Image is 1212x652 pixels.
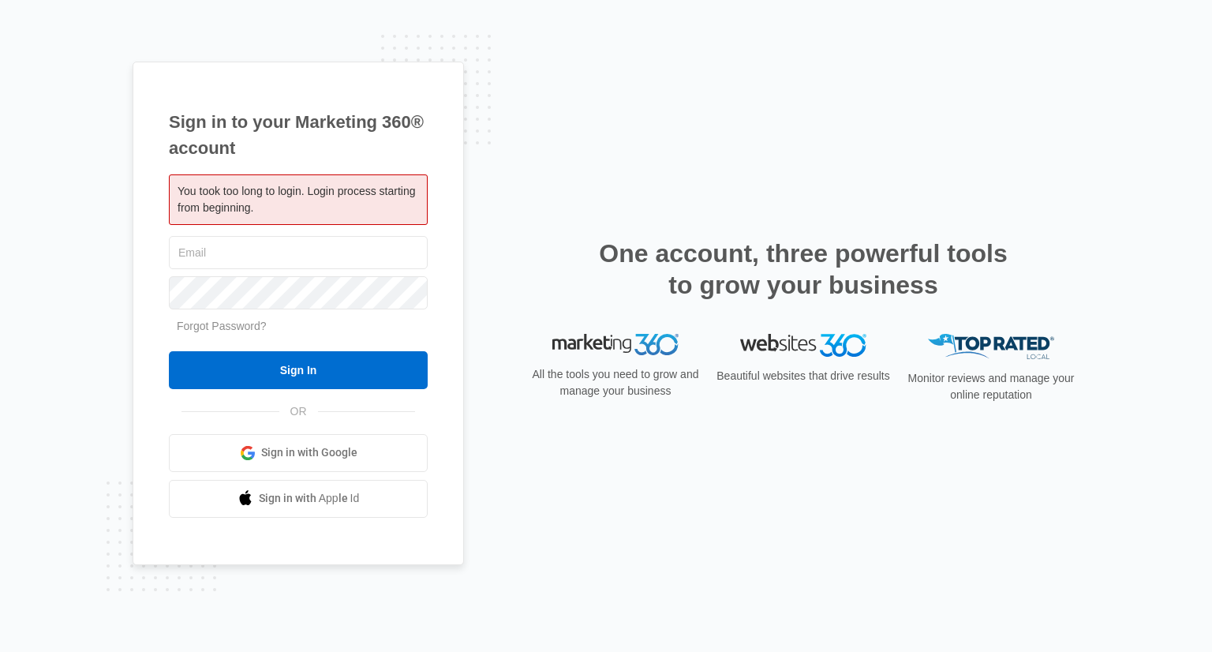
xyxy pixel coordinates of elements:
span: You took too long to login. Login process starting from beginning. [178,185,415,214]
h2: One account, three powerful tools to grow your business [594,238,1012,301]
p: Monitor reviews and manage your online reputation [903,370,1079,403]
p: All the tools you need to grow and manage your business [527,366,704,399]
a: Sign in with Google [169,434,428,472]
span: OR [279,403,318,420]
img: Websites 360 [740,334,866,357]
span: Sign in with Google [261,444,357,461]
input: Sign In [169,351,428,389]
input: Email [169,236,428,269]
a: Sign in with Apple Id [169,480,428,518]
img: Marketing 360 [552,334,679,356]
span: Sign in with Apple Id [259,490,360,507]
h1: Sign in to your Marketing 360® account [169,109,428,161]
img: Top Rated Local [928,334,1054,360]
p: Beautiful websites that drive results [715,368,892,384]
a: Forgot Password? [177,320,267,332]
